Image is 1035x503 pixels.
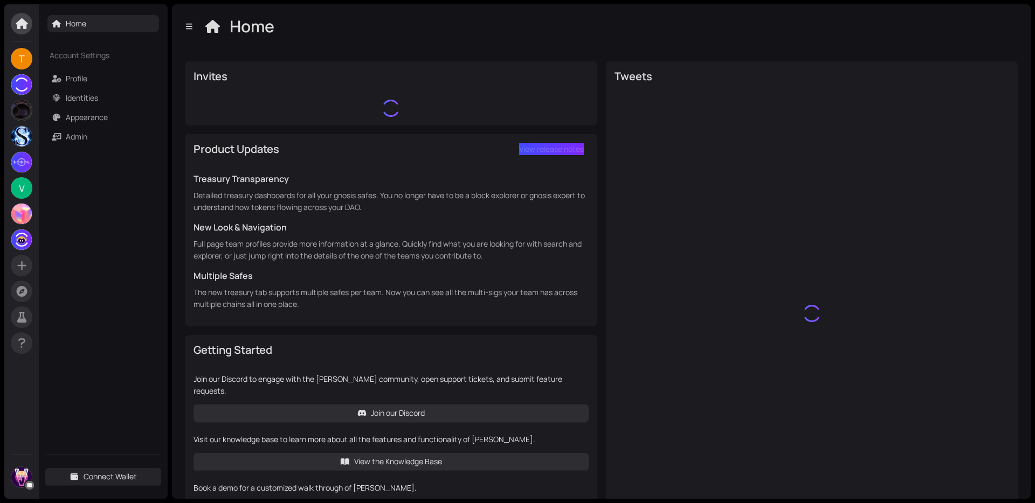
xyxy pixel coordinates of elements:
span: Join our Discord [371,407,425,419]
a: Home [66,18,86,29]
img: DqDBPFGanK.jpeg [11,100,32,121]
p: Full page team profiles provide more information at a glance. Quickly find what you are looking f... [194,238,589,262]
p: Book a demo for a customized walk through of [PERSON_NAME]. [194,482,589,494]
div: Tweets [615,69,1010,84]
a: Appearance [66,112,108,122]
p: Visit our knowledge base to learn more about all the features and functionality of [PERSON_NAME]. [194,434,589,445]
span: View release notes [519,143,584,155]
img: 1d3d5e142b2c057a2bb61662301e7eb7.webp [11,229,32,250]
img: Jo8aJ5B5ax.jpeg [11,467,32,487]
a: View the Knowledge Base [194,453,589,470]
div: Getting Started [194,343,589,358]
h5: Multiple Safes [194,269,589,282]
button: Connect Wallet [45,468,161,485]
img: something [382,100,399,117]
p: The new treasury tab supports multiple safes per team. Now you can see all the multi-sigs your te... [194,287,589,310]
a: Admin [66,131,87,142]
div: Home [230,16,276,37]
p: Detailed treasury dashboards for all your gnosis safes. You no longer have to be a block explorer... [194,190,589,213]
img: T8Xj_ByQ5B.jpeg [11,152,32,172]
div: Product Updates [194,142,514,157]
span: V [19,177,25,199]
span: View the Knowledge Base [354,456,442,467]
p: Join our Discord to engage with the [PERSON_NAME] community, open support tickets, and submit fea... [194,373,589,397]
img: something [803,305,820,322]
span: T [19,48,25,69]
span: Account Settings [50,50,138,61]
img: S5xeEuA_KA.jpeg [11,74,32,95]
a: View release notes [514,141,589,158]
span: Connect Wallet [84,471,137,483]
a: Join our Discord [194,404,589,422]
a: Profile [66,73,87,83]
img: F74otHnKuz.jpeg [11,204,32,224]
h5: New Look & Navigation [194,221,589,234]
img: c3llwUlr6D.jpeg [11,126,32,146]
div: Invites [194,69,589,84]
div: Account Settings [45,43,161,68]
h5: Treasury Transparency [194,172,589,185]
a: Identities [66,93,98,103]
